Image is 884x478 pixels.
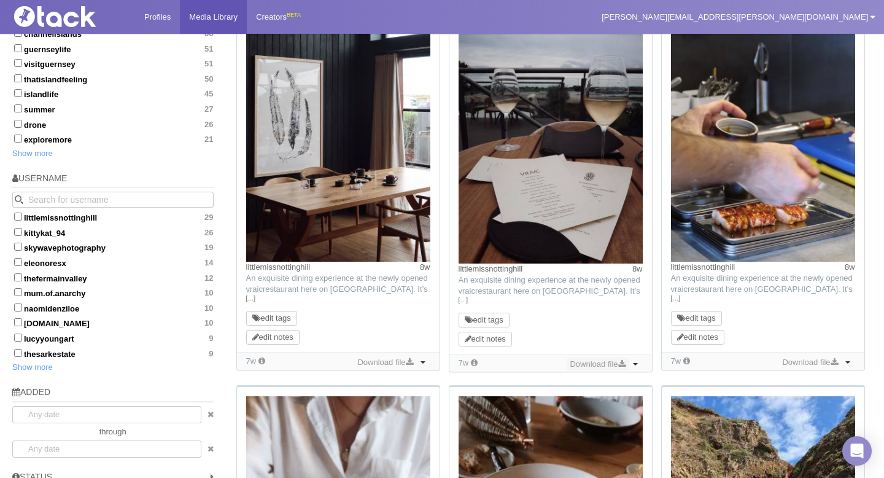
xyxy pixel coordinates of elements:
[12,192,214,208] input: Search for username
[201,406,214,423] a: clear
[204,74,213,84] span: 50
[12,149,53,158] a: Show more
[246,17,430,262] img: Image may contain: indoors, interior design, furniture, table, dining table, architecture, buildi...
[12,103,214,115] label: summer
[354,356,416,369] a: Download file
[204,243,213,253] span: 19
[9,6,132,27] img: Tack
[12,241,214,253] label: skywavephotography
[12,133,214,145] label: exploremore
[459,295,643,306] a: […]
[14,243,22,251] input: skywavephotography19
[14,120,22,128] input: drone26
[14,59,22,67] input: visitguernsey51
[246,262,311,272] a: littlemissnottinghill
[12,87,214,100] label: islandlife
[459,358,469,367] time: Added: 14/08/2025, 09:28:05
[12,441,201,458] input: Any date
[14,74,22,82] input: thatislandfeeling50
[14,135,22,143] input: exploremore21
[209,334,213,343] span: 9
[14,213,22,221] input: littlemissnottinghill29
[632,264,643,275] time: Posted: 09/08/2025, 10:21:51
[204,104,213,114] span: 27
[204,228,213,238] span: 26
[779,356,840,369] a: Download file
[204,288,213,298] span: 10
[246,273,428,393] span: An exquisite dining experience at the newly opened vraicrestaurant here on [GEOGRAPHIC_DATA]. It’...
[12,226,214,238] label: kittykat_94
[12,118,214,130] label: drone
[15,195,23,204] svg: Search
[252,332,293,342] a: edit notes
[671,262,735,272] a: littlemissnottinghill
[671,273,853,393] span: An exquisite dining experience at the newly opened vraicrestaurant here on [GEOGRAPHIC_DATA]. It’...
[204,213,213,222] span: 29
[465,334,506,343] a: edit notes
[201,441,214,458] a: clear
[14,44,22,52] input: guernseylife51
[204,318,213,328] span: 10
[12,347,214,359] label: thesarkestate
[12,316,214,329] label: [DOMAIN_NAME]
[12,211,214,223] label: littlemissnottinghill
[209,349,213,359] span: 9
[204,44,213,54] span: 51
[14,89,22,97] input: islandlife45
[204,304,213,313] span: 10
[252,313,291,323] a: edit tags
[204,89,213,99] span: 45
[12,406,201,423] input: Any date
[677,313,716,323] a: edit tags
[204,258,213,268] span: 14
[12,362,53,372] a: Show more
[12,272,214,284] label: thefermainvalley
[14,304,22,311] input: naomidenziloe10
[204,135,213,144] span: 21
[246,356,257,366] time: Added: 14/08/2025, 09:28:07
[671,356,681,366] time: Added: 14/08/2025, 09:28:04
[459,17,643,263] img: Image may contain: text, outdoors, nature, countryside, business card, paper, beverage, alcohol, ...
[287,9,301,22] div: BETA
[14,228,22,236] input: kittykat_9426
[12,286,214,299] label: mum.of.anarchy
[14,258,22,266] input: eleonoresx14
[671,17,855,262] img: Image may contain: food, food presentation, meat, pork, device, screwdriver, tool, bbq, cooking, ...
[14,104,22,112] input: summer27
[12,42,214,55] label: guernseylife
[12,72,214,85] label: thatislandfeeling
[14,318,22,326] input: [DOMAIN_NAME]10
[12,192,28,208] button: Search
[420,262,430,273] time: Posted: 09/08/2025, 10:21:51
[459,275,640,395] span: An exquisite dining experience at the newly opened vraicrestaurant here on [GEOGRAPHIC_DATA]. It’...
[465,315,503,324] a: edit tags
[204,120,213,130] span: 26
[14,288,22,296] input: mum.of.anarchy10
[12,423,214,441] div: through
[12,57,214,69] label: visitguernsey
[12,388,214,402] h5: Added
[567,358,628,371] a: Download file
[12,332,214,344] label: lucyyoungart
[14,334,22,342] input: lucyyoungart9
[12,174,214,188] h5: Username
[12,256,214,268] label: eleonoresx
[459,264,523,273] a: littlemissnottinghill
[842,436,872,466] div: Open Intercom Messenger
[14,273,22,281] input: thefermainvalley12
[204,59,213,69] span: 51
[246,293,430,304] a: […]
[12,302,214,314] label: naomidenziloe
[671,293,855,304] a: […]
[845,262,855,273] time: Posted: 09/08/2025, 10:21:51
[677,332,718,342] a: edit notes
[204,273,213,283] span: 12
[14,349,22,357] input: thesarkestate9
